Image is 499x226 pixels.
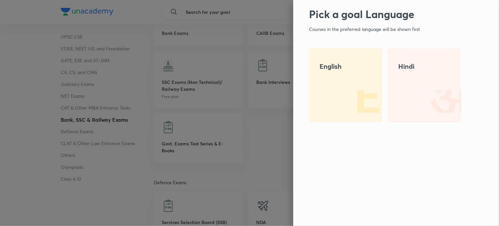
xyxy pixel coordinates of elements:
[419,80,461,122] img: 2.png
[398,62,451,71] h4: Hindi
[309,8,461,20] h2: Pick a goal Language
[320,62,372,71] h4: English
[309,26,461,33] p: Courses in the preferred language will be shown first
[341,80,383,122] img: 1.png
